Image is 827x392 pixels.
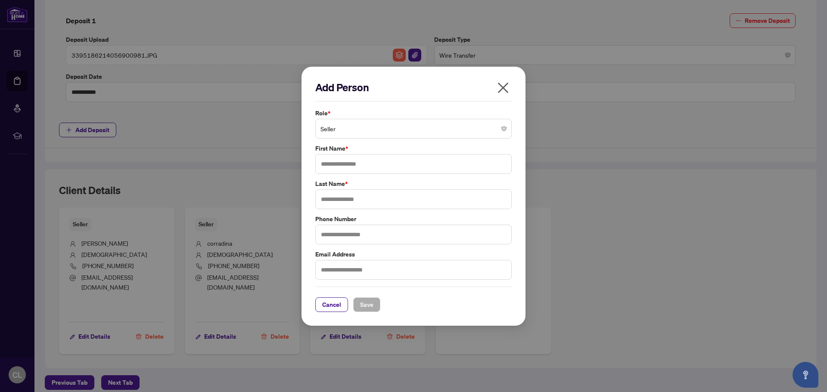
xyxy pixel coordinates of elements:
span: Cancel [322,297,341,311]
span: close-circle [501,126,507,131]
label: Email Address [315,249,512,259]
span: close [496,81,510,95]
button: Cancel [315,297,348,312]
label: Last Name [315,179,512,188]
button: Save [353,297,380,312]
span: Seller [320,120,507,137]
label: Role [315,108,512,118]
button: Open asap [793,362,818,388]
label: Phone Number [315,214,512,223]
label: First Name [315,144,512,153]
h2: Add Person [315,80,512,94]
